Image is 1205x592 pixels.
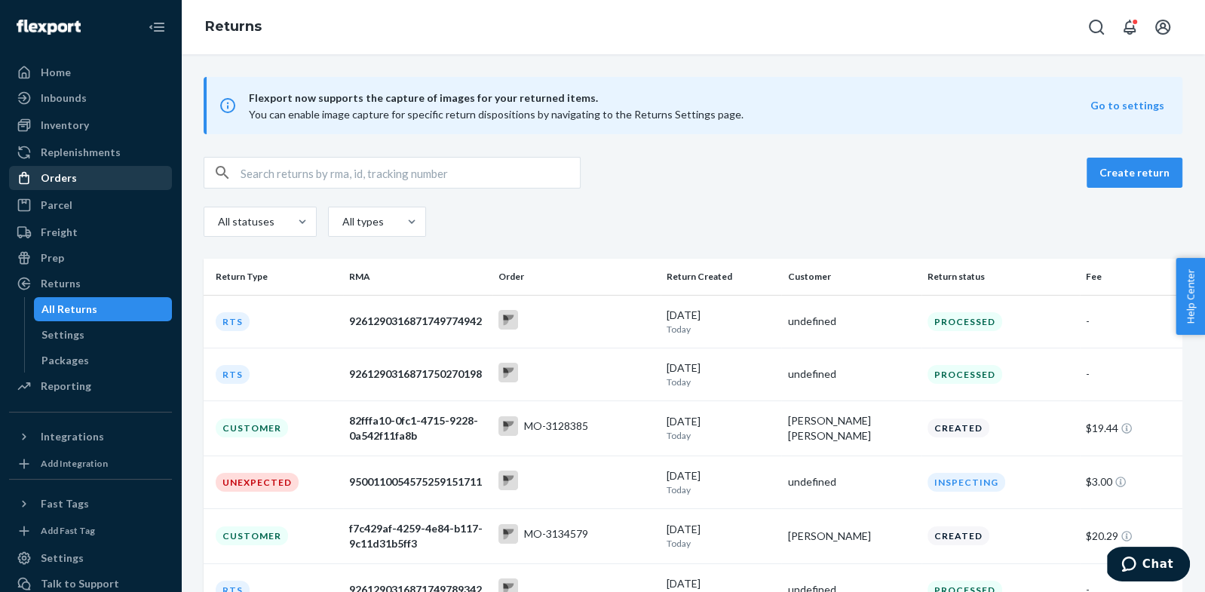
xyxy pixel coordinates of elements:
span: Flexport now supports the capture of images for your returned items. [249,89,1090,107]
div: [PERSON_NAME] [787,529,915,544]
button: Open notifications [1115,12,1145,42]
th: Order [492,259,661,295]
div: Inspecting [928,473,1005,492]
button: Go to settings [1090,98,1164,113]
div: Replenishments [41,145,121,160]
button: Close Navigation [142,12,172,42]
div: RTS [216,365,250,384]
button: Open Search Box [1081,12,1111,42]
th: Fee [1080,259,1182,295]
a: Parcel [9,193,172,217]
div: f7c429af-4259-4e84-b117-9c11d31b5ff3 [349,521,486,551]
div: undefined [787,367,915,382]
div: 82fffa10-0fc1-4715-9228-0a542f11fa8b [349,413,486,443]
div: MO-3128385 [524,419,588,434]
div: Processed [928,365,1002,384]
button: Open account menu [1148,12,1178,42]
div: Add Integration [41,457,108,470]
div: Prep [41,250,64,265]
div: All types [342,214,382,229]
a: Returns [205,18,262,35]
span: You can enable image capture for specific return dispositions by navigating to the Returns Settin... [249,108,744,121]
a: Settings [9,546,172,570]
div: Home [41,65,71,80]
a: Add Fast Tag [9,522,172,540]
div: Freight [41,225,78,240]
div: Returns [41,276,81,291]
th: Return Type [204,259,343,295]
button: Integrations [9,425,172,449]
th: Customer [781,259,921,295]
div: RTS [216,312,250,331]
a: Inbounds [9,86,172,110]
div: 9500110054575259151711 [349,474,486,489]
div: undefined [787,474,915,489]
div: Settings [41,551,84,566]
div: 9261290316871749774942 [349,314,486,329]
a: Settings [34,323,173,347]
button: Help Center [1176,258,1205,335]
p: Today [667,376,776,388]
div: Reporting [41,379,91,394]
img: Flexport logo [17,20,81,35]
a: Replenishments [9,140,172,164]
div: [DATE] [667,522,776,550]
div: All statuses [218,214,272,229]
div: 9261290316871750270198 [349,367,486,382]
div: [PERSON_NAME] [PERSON_NAME] [787,413,915,443]
div: [DATE] [667,414,776,442]
input: Search returns by rma, id, tracking number [241,158,580,188]
td: $19.44 [1080,400,1182,456]
div: undefined [787,314,915,329]
a: All Returns [34,297,173,321]
iframe: Opens a widget where you can chat to one of our agents [1107,547,1190,584]
ol: breadcrumbs [193,5,274,49]
a: Packages [34,348,173,373]
div: Fast Tags [41,496,89,511]
th: Return status [921,259,1080,295]
a: Reporting [9,374,172,398]
a: Freight [9,220,172,244]
button: Create return [1087,158,1182,188]
td: $20.29 [1080,508,1182,563]
div: Settings [41,327,84,342]
p: Today [667,483,776,496]
div: [DATE] [667,360,776,388]
div: - [1086,367,1170,382]
div: Created [928,419,989,437]
div: Created [928,526,989,545]
div: [DATE] [667,468,776,496]
p: Today [667,323,776,336]
div: Inventory [41,118,89,133]
div: Customer [216,419,288,437]
div: Packages [41,353,89,368]
a: Returns [9,271,172,296]
td: $3.00 [1080,456,1182,508]
a: Prep [9,246,172,270]
div: Inbounds [41,90,87,106]
div: All Returns [41,302,97,317]
div: Unexpected [216,473,299,492]
p: Today [667,429,776,442]
a: Inventory [9,113,172,137]
p: Today [667,537,776,550]
div: MO-3134579 [524,526,588,541]
div: [DATE] [667,308,776,336]
div: Integrations [41,429,104,444]
a: Add Integration [9,455,172,473]
a: Home [9,60,172,84]
div: Talk to Support [41,576,119,591]
a: Orders [9,166,172,190]
div: Processed [928,312,1002,331]
div: Parcel [41,198,72,213]
th: RMA [343,259,492,295]
div: - [1086,314,1170,329]
th: Return Created [661,259,782,295]
button: Fast Tags [9,492,172,516]
div: Orders [41,170,77,186]
div: Add Fast Tag [41,524,95,537]
div: Customer [216,526,288,545]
